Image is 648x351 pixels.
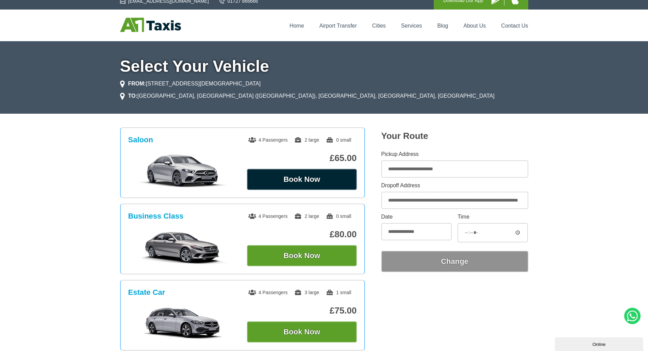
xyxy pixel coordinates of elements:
button: Book Now [247,245,357,266]
span: 1 small [326,290,351,295]
iframe: chat widget [555,336,645,351]
h3: Estate Car [128,288,165,297]
a: Airport Transfer [319,23,357,29]
span: 2 large [294,213,319,219]
strong: FROM: [128,81,146,86]
span: 0 small [326,137,351,143]
span: 4 Passengers [248,137,288,143]
p: £80.00 [247,229,357,240]
span: 4 Passengers [248,213,288,219]
a: Services [401,23,422,29]
li: [GEOGRAPHIC_DATA], [GEOGRAPHIC_DATA] ([GEOGRAPHIC_DATA]), [GEOGRAPHIC_DATA], [GEOGRAPHIC_DATA], [... [120,92,495,100]
h2: Your Route [381,131,528,141]
strong: TO: [128,93,137,99]
a: Contact Us [501,23,528,29]
button: Change [381,251,528,272]
img: Saloon [132,154,234,188]
p: £75.00 [247,305,357,316]
button: Book Now [247,321,357,342]
span: 3 large [294,290,319,295]
h3: Saloon [128,135,153,144]
img: Estate Car [132,306,234,340]
button: Book Now [247,169,357,190]
a: About Us [464,23,486,29]
span: 0 small [326,213,351,219]
li: [STREET_ADDRESS][DEMOGRAPHIC_DATA] [120,80,261,88]
img: A1 Taxis St Albans LTD [120,18,181,32]
a: Home [289,23,304,29]
a: Blog [437,23,448,29]
img: Business Class [132,230,234,264]
label: Date [381,214,452,220]
span: 4 Passengers [248,290,288,295]
label: Dropoff Address [381,183,528,188]
h1: Select Your Vehicle [120,58,528,75]
label: Pickup Address [381,151,528,157]
p: £65.00 [247,153,357,163]
label: Time [458,214,528,220]
span: 2 large [294,137,319,143]
a: Cities [372,23,386,29]
h3: Business Class [128,212,184,221]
